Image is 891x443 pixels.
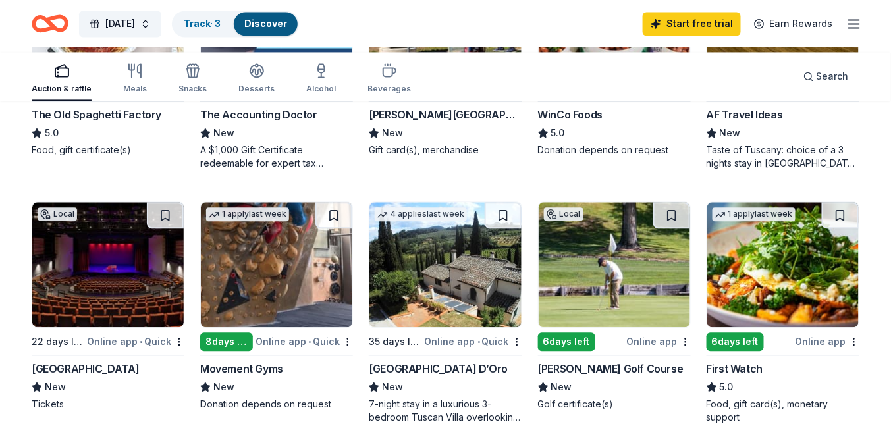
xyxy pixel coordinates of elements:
span: New [551,379,572,395]
button: Track· 3Discover [172,11,299,37]
a: Track· 3 [184,18,221,29]
span: New [213,379,234,395]
img: Image for B Street Theatre [32,202,184,327]
div: 7-night stay in a luxurious 3-bedroom Tuscan Villa overlooking a vineyard and the ancient walled ... [369,398,522,424]
div: A $1,000 Gift Certificate redeemable for expert tax preparation or tax resolution services—recipi... [200,143,353,170]
div: Online app [796,333,859,350]
button: Snacks [178,57,207,101]
div: AF Travel Ideas [707,107,783,122]
span: New [382,379,403,395]
span: • [477,336,480,347]
div: 1 apply last week [713,207,796,221]
span: Search [817,68,849,84]
a: Start free trial [643,12,741,36]
a: Discover [244,18,287,29]
div: 6 days left [707,332,764,351]
div: Online app [627,333,691,350]
span: 5.0 [720,379,734,395]
button: Desserts [238,57,275,101]
div: [GEOGRAPHIC_DATA] D’Oro [369,361,508,377]
div: 35 days left [369,334,421,350]
div: 1 apply last week [206,207,289,221]
button: Beverages [367,57,411,101]
div: Auction & raffle [32,84,92,94]
div: Snacks [178,84,207,94]
button: Alcohol [306,57,336,101]
div: 22 days left [32,334,84,350]
div: 8 days left [200,332,253,351]
a: Earn Rewards [746,12,841,36]
span: New [45,379,66,395]
div: Beverages [367,84,411,94]
div: [PERSON_NAME] Golf Course [538,361,684,377]
div: Local [38,207,77,221]
div: Online app Quick [87,333,184,350]
div: Food, gift certificate(s) [32,143,184,157]
div: WinCo Foods [538,107,603,122]
div: Taste of Tuscany: choice of a 3 nights stay in [GEOGRAPHIC_DATA] or a 5 night stay in [GEOGRAPHIC... [707,143,859,170]
button: Auction & raffle [32,57,92,101]
button: Search [793,63,859,90]
div: Desserts [238,84,275,94]
img: Image for Villa Sogni D’Oro [369,202,521,327]
div: Meals [123,84,147,94]
button: [DATE] [79,11,161,37]
span: • [140,336,142,347]
div: [PERSON_NAME][GEOGRAPHIC_DATA] [369,107,522,122]
div: The Accounting Doctor [200,107,317,122]
a: Image for Bartley Cavanaugh Golf CourseLocal6days leftOnline app[PERSON_NAME] Golf CourseNewGolf ... [538,201,691,411]
a: Image for First Watch1 applylast week6days leftOnline appFirst Watch5.0Food, gift card(s), moneta... [707,201,859,424]
div: Tickets [32,398,184,411]
span: New [720,125,741,141]
img: Image for Bartley Cavanaugh Golf Course [539,202,690,327]
div: Golf certificate(s) [538,398,691,411]
div: Donation depends on request [200,398,353,411]
span: New [213,125,234,141]
div: Alcohol [306,84,336,94]
a: Home [32,8,68,39]
div: Gift card(s), merchandise [369,143,522,157]
div: The Old Spaghetti Factory [32,107,161,122]
span: New [382,125,403,141]
span: 5.0 [45,125,59,141]
div: [GEOGRAPHIC_DATA] [32,361,139,377]
span: 5.0 [551,125,565,141]
div: Donation depends on request [538,143,691,157]
div: Food, gift card(s), monetary support [707,398,859,424]
div: Online app Quick [256,333,353,350]
img: Image for First Watch [707,202,859,327]
div: Local [544,207,583,221]
span: • [308,336,311,347]
div: Movement Gyms [200,361,283,377]
a: Image for Villa Sogni D’Oro4 applieslast week35 days leftOnline app•Quick[GEOGRAPHIC_DATA] D’OroN... [369,201,522,424]
div: Online app Quick [425,333,522,350]
div: 4 applies last week [375,207,467,221]
a: Image for Movement Gyms1 applylast week8days leftOnline app•QuickMovement GymsNewDonation depends... [200,201,353,411]
span: [DATE] [105,16,135,32]
a: Image for B Street TheatreLocal22 days leftOnline app•Quick[GEOGRAPHIC_DATA]NewTickets [32,201,184,411]
button: Meals [123,57,147,101]
div: First Watch [707,361,763,377]
div: 6 days left [538,332,595,351]
img: Image for Movement Gyms [201,202,352,327]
